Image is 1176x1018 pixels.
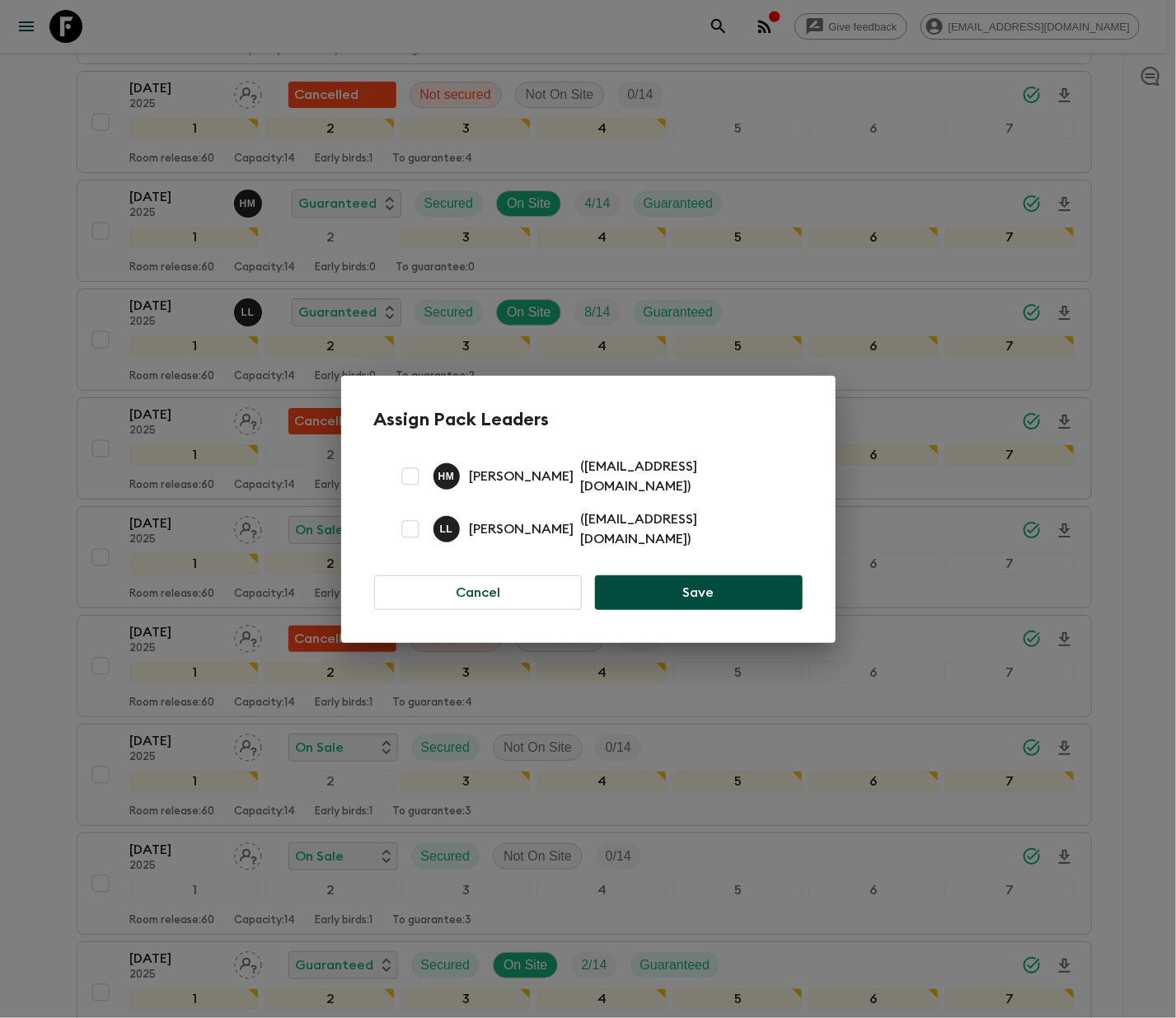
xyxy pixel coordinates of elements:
[595,575,802,610] button: Save
[374,575,583,610] button: Cancel
[470,519,574,539] p: [PERSON_NAME]
[440,523,453,536] p: L L
[581,457,783,496] p: ( [EMAIL_ADDRESS][DOMAIN_NAME] )
[374,409,803,430] h2: Assign Pack Leaders
[581,509,783,549] p: ( [EMAIL_ADDRESS][DOMAIN_NAME] )
[470,467,574,486] p: [PERSON_NAME]
[438,470,455,483] p: H M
